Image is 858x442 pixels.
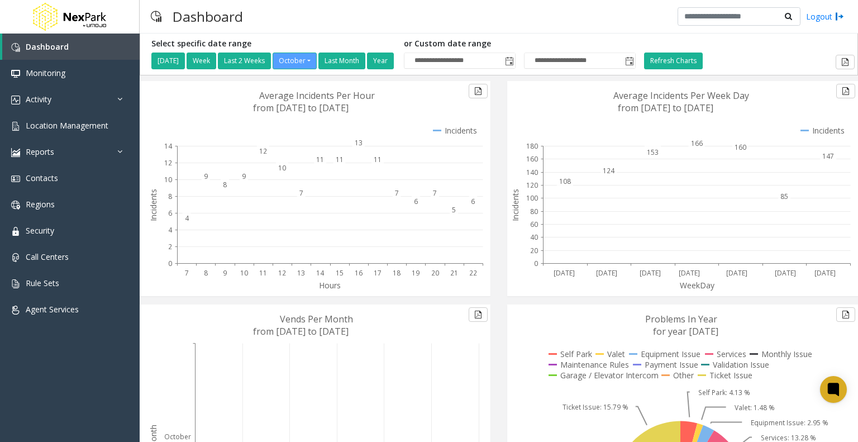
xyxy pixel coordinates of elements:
img: 'icon' [11,96,20,104]
span: Monitoring [26,68,65,78]
text: 7 [433,188,437,198]
span: Contacts [26,173,58,183]
text: 4 [168,225,173,235]
button: Week [187,53,216,69]
img: 'icon' [11,69,20,78]
text: 153 [647,148,659,157]
span: Toggle popup [503,53,515,69]
span: Toggle popup [623,53,635,69]
text: WeekDay [680,280,715,291]
text: 80 [530,207,538,216]
img: 'icon' [11,306,20,315]
text: from [DATE] to [DATE] [253,102,349,114]
text: 11 [336,155,344,164]
text: Problems In Year [645,313,717,325]
text: for year [DATE] [653,325,718,338]
text: 6 [414,197,418,206]
img: 'icon' [11,279,20,288]
text: 10 [240,268,248,278]
img: 'icon' [11,122,20,131]
text: 85 [780,192,788,201]
text: 100 [526,193,538,203]
text: 19 [412,268,420,278]
img: 'icon' [11,43,20,52]
text: 13 [297,268,305,278]
text: Incidents [148,189,159,221]
button: Export to pdf [469,307,488,322]
text: Incidents [510,189,521,221]
button: Refresh Charts [644,53,703,69]
text: 7 [185,268,189,278]
text: 60 [530,220,538,229]
text: [DATE] [814,268,836,278]
text: from [DATE] to [DATE] [618,102,713,114]
text: 16 [355,268,363,278]
text: Self Park: 4.13 % [698,388,750,397]
img: 'icon' [11,148,20,157]
span: Location Management [26,120,108,131]
span: Security [26,225,54,236]
text: Vends Per Month [280,313,353,325]
text: Average Incidents Per Hour [259,89,375,102]
text: 9 [204,172,208,181]
text: 20 [530,246,538,255]
button: Last 2 Weeks [218,53,271,69]
text: 0 [168,259,172,268]
text: 12 [259,146,267,156]
text: [DATE] [775,268,796,278]
img: 'icon' [11,253,20,262]
text: 4 [185,213,189,223]
span: Rule Sets [26,278,59,288]
img: 'icon' [11,227,20,236]
text: 11 [316,155,324,164]
text: 5 [452,205,456,215]
a: Dashboard [2,34,140,60]
text: 8 [223,180,227,189]
text: 180 [526,141,538,151]
a: Logout [806,11,844,22]
text: 6 [168,208,172,218]
text: 18 [393,268,401,278]
text: 40 [530,232,538,242]
text: Valet: 1.48 % [735,403,775,412]
text: Ticket Issue: 15.79 % [563,402,628,412]
h3: Dashboard [167,3,249,30]
img: logout [835,11,844,22]
text: 7 [395,188,399,198]
text: 160 [526,154,538,164]
text: 160 [735,142,746,152]
text: 21 [450,268,458,278]
span: Agent Services [26,304,79,315]
button: Export to pdf [836,84,855,98]
text: 8 [204,268,208,278]
text: [DATE] [640,268,661,278]
button: October [273,53,317,69]
text: 10 [164,175,172,184]
text: 140 [526,168,538,177]
text: 7 [299,188,303,198]
text: 12 [278,268,286,278]
button: Export to pdf [836,307,855,322]
span: Reports [26,146,54,157]
text: Equipment Issue: 2.95 % [751,418,828,427]
text: 14 [316,268,325,278]
span: Dashboard [26,41,69,52]
img: pageIcon [151,3,161,30]
button: Last Month [318,53,365,69]
h5: or Custom date range [404,39,636,49]
img: 'icon' [11,201,20,210]
text: 13 [355,138,363,148]
text: 2 [168,242,172,251]
text: [DATE] [554,268,575,278]
button: [DATE] [151,53,185,69]
text: 17 [374,268,382,278]
text: [DATE] [726,268,747,278]
text: 14 [164,141,173,151]
text: [DATE] [679,268,700,278]
text: 147 [822,151,834,161]
text: 11 [374,155,382,164]
button: Year [367,53,394,69]
text: 12 [164,158,172,168]
text: 10 [278,163,286,173]
text: Average Incidents Per Week Day [613,89,749,102]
